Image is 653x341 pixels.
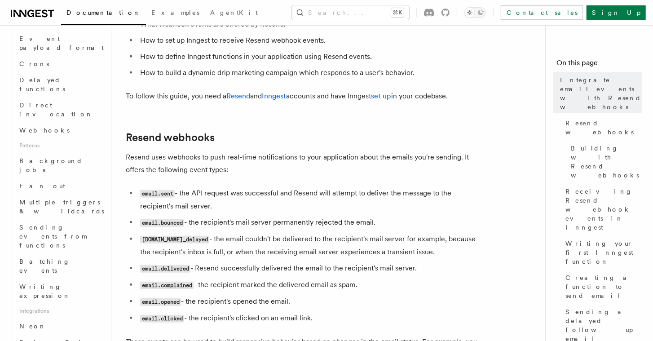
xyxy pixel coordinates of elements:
code: email.delivered [140,265,190,273]
code: [DOMAIN_NAME]_delayed [140,236,209,244]
li: - the API request was successful and Resend will attempt to deliver the message to the recipient'... [137,187,485,213]
p: Resend uses webhooks to push real-time notifications to your application about the emails you're ... [126,151,485,176]
span: Neon [19,323,46,330]
a: Sign Up [587,5,646,20]
span: Direct invocation [19,102,93,118]
a: set up [371,92,391,100]
li: How to define Inngest functions in your application using Resend events. [137,50,485,63]
a: Writing your first Inngest function [562,235,642,270]
span: Resend webhooks [565,119,642,137]
span: Fan out [19,182,65,190]
span: Receiving Resend webhook events in Inngest [565,187,642,232]
li: - the recipient's opened the email. [137,295,485,308]
span: Creating a function to send email [565,273,642,300]
button: Toggle dark mode [464,7,486,18]
code: email.complained [140,282,194,289]
span: Examples [151,9,199,16]
a: Neon [16,318,106,334]
a: Creating a function to send email [562,270,642,304]
a: Event payload format [16,31,106,56]
kbd: ⌘K [391,8,404,17]
span: Writing expression [19,283,71,299]
span: Building with Resend webhooks [571,144,642,180]
li: - Resend successfully delivered the email to the recipient's mail server. [137,262,485,275]
span: Batching events [19,258,70,274]
code: email.sent [140,190,175,198]
a: Background jobs [16,153,106,178]
a: AgentKit [205,3,263,24]
a: Webhooks [16,122,106,138]
a: Delayed functions [16,72,106,97]
a: Contact sales [501,5,583,20]
span: Documentation [66,9,141,16]
li: - the email couldn't be delivered to the recipient's mail server for example, because the recipie... [137,233,485,258]
code: email.bounced [140,219,184,227]
a: Resend [226,92,250,100]
a: Batching events [16,253,106,279]
span: Delayed functions [19,76,65,93]
a: Sending events from functions [16,219,106,253]
span: Writing your first Inngest function [565,239,642,266]
li: - the recipient's mail server permanently rejected the email. [137,216,485,229]
span: Patterns [16,138,106,153]
a: Documentation [61,3,146,25]
li: - the recipient marked the delivered email as spam. [137,279,485,292]
a: Examples [146,3,205,24]
span: Webhooks [19,127,70,134]
span: AgentKit [210,9,258,16]
li: How to build a dynamic drip marketing campaign which responds to a user's behavior. [137,66,485,79]
span: Crons [19,60,49,67]
span: Background jobs [19,157,83,173]
a: Inngest [262,92,286,100]
code: email.clicked [140,315,184,323]
a: Writing expression [16,279,106,304]
a: Building with Resend webhooks [567,140,642,183]
button: Search...⌘K [292,5,409,20]
span: Integrations [16,304,106,318]
a: Receiving Resend webhook events in Inngest [562,183,642,235]
a: Direct invocation [16,97,106,122]
a: Multiple triggers & wildcards [16,194,106,219]
a: Resend webhooks [126,131,215,144]
a: Resend webhooks [562,115,642,140]
a: Fan out [16,178,106,194]
code: email.opened [140,298,181,306]
span: Integrate email events with Resend webhooks [560,75,642,111]
p: To follow this guide, you need a and accounts and have Inngest in your codebase. [126,90,485,102]
span: Sending events from functions [19,224,86,249]
h4: On this page [556,58,642,72]
a: Crons [16,56,106,72]
span: Event payload format [19,35,104,51]
a: Integrate email events with Resend webhooks [556,72,642,115]
li: How to set up Inngest to receive Resend webhook events. [137,34,485,47]
li: - the recipient's clicked on an email link. [137,312,485,325]
span: Multiple triggers & wildcards [19,199,104,215]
